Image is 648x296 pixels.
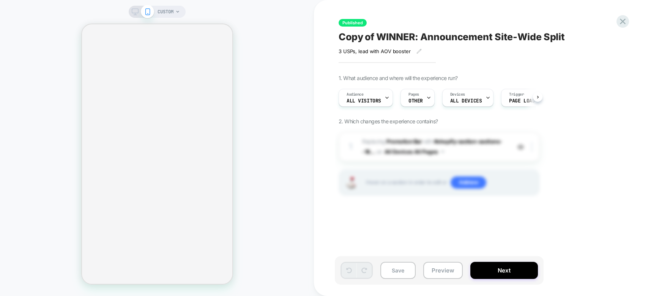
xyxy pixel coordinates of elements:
span: ALL DEVICES [450,98,482,104]
span: on [377,147,382,156]
span: 1. What audience and where will the experience run? [339,75,457,81]
img: Joystick [343,177,358,189]
span: WITH [423,138,433,145]
span: Published [339,19,367,27]
span: Audience [347,92,364,97]
span: CUSTOM [158,6,173,18]
span: Hover on a section in order to edit or [366,176,535,189]
button: All Devices All Pages [385,146,444,157]
span: Add new [451,176,486,189]
span: Copy of WINNER: Announcement Site-Wide Split [339,31,565,43]
div: 1 [347,139,355,154]
img: close [531,143,533,151]
span: Trigger [509,92,524,97]
span: 3 USPs, lead with AOV booster [339,48,411,54]
span: Pages [408,92,419,97]
img: down arrow [441,151,444,153]
span: All Visitors [347,98,381,104]
b: Promotion Bar [386,138,422,145]
span: OTHER [408,98,423,104]
span: Devices [450,92,465,97]
span: Replacing [362,138,422,145]
img: crossed eye [517,144,524,150]
span: 2. Which changes the experience contains? [339,118,438,124]
button: Save [380,262,416,279]
button: Preview [423,262,463,279]
span: Page Load [509,98,535,104]
button: Next [470,262,538,279]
